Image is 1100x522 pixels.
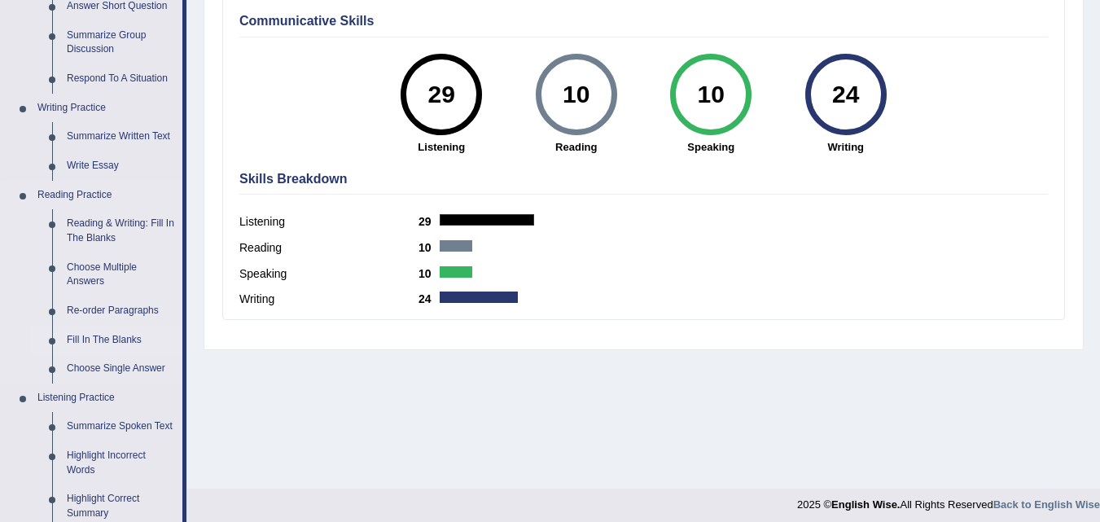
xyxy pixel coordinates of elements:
[419,267,440,280] b: 10
[993,498,1100,511] a: Back to English Wise
[681,60,741,129] div: 10
[239,14,1048,29] h4: Communicative Skills
[59,354,182,384] a: Choose Single Answer
[59,64,182,94] a: Respond To A Situation
[412,60,471,129] div: 29
[239,239,419,257] label: Reading
[30,384,182,413] a: Listening Practice
[419,241,440,254] b: 10
[59,412,182,441] a: Summarize Spoken Text
[239,213,419,230] label: Listening
[787,139,905,155] strong: Writing
[59,296,182,326] a: Re-order Paragraphs
[239,265,419,283] label: Speaking
[517,139,636,155] strong: Reading
[239,172,1048,186] h4: Skills Breakdown
[797,489,1100,512] div: 2025 © All Rights Reserved
[59,253,182,296] a: Choose Multiple Answers
[652,139,771,155] strong: Speaking
[59,441,182,485] a: Highlight Incorrect Words
[419,292,440,305] b: 24
[30,181,182,210] a: Reading Practice
[831,498,900,511] strong: English Wise.
[59,21,182,64] a: Summarize Group Discussion
[816,60,875,129] div: 24
[59,122,182,151] a: Summarize Written Text
[383,139,502,155] strong: Listening
[546,60,606,129] div: 10
[239,291,419,308] label: Writing
[59,209,182,252] a: Reading & Writing: Fill In The Blanks
[30,94,182,123] a: Writing Practice
[419,215,440,228] b: 29
[59,326,182,355] a: Fill In The Blanks
[59,151,182,181] a: Write Essay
